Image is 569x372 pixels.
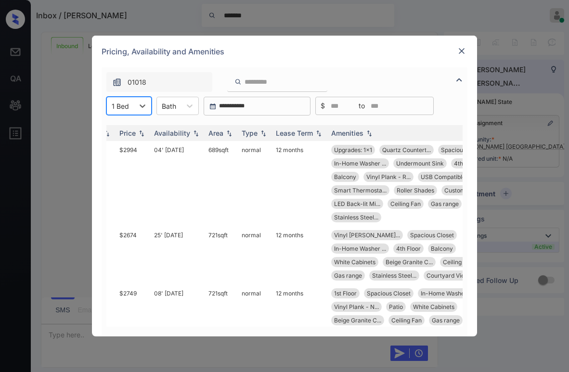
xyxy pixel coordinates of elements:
td: normal [238,141,272,226]
span: Quartz Countert... [382,146,431,154]
span: Undermount Sink [396,160,444,167]
span: 01018 [128,77,146,88]
span: $ [321,101,325,111]
span: Patio [389,303,403,310]
img: close [457,46,466,56]
span: Beige Granite C... [334,317,381,324]
span: In-Home Washer ... [421,290,473,297]
span: Gas range [432,317,460,324]
span: LED Back-lit Mi... [334,200,380,207]
td: 12 months [272,284,327,343]
div: Type [242,129,258,137]
span: USB Compatible ... [421,173,471,180]
span: Smart Thermosta... [334,187,387,194]
td: 12 months [272,226,327,284]
span: White Cabinets [413,303,454,310]
span: 4th Floor [396,245,421,252]
div: Price [119,129,136,137]
span: In-Home Washer ... [334,245,386,252]
span: Roller Shades [397,187,434,194]
span: Balcony [334,173,356,180]
td: $2994 [116,141,150,226]
span: Balcony [431,245,453,252]
td: 689 sqft [205,141,238,226]
span: Gas range [431,200,459,207]
td: 721 sqft [205,226,238,284]
span: Ceiling Fan [390,200,421,207]
span: Custom Closet [444,187,484,194]
td: $2674 [116,226,150,284]
span: Ceiling Fan [443,258,473,266]
td: normal [238,284,272,343]
span: Spacious Closet [367,290,411,297]
img: sorting [102,130,112,137]
td: 12 months [272,141,327,226]
img: icon-zuma [453,74,465,86]
div: Amenities [331,129,363,137]
span: Upgrades: 1x1 [334,146,372,154]
span: Courtyard View [427,272,469,279]
span: 1st Floor [334,290,357,297]
span: White Cabinets [334,258,375,266]
img: sorting [224,130,234,137]
img: sorting [314,130,323,137]
td: 721 sqft [205,284,238,343]
img: sorting [259,130,268,137]
span: Ceiling Fan [391,317,422,324]
div: Area [208,129,223,137]
span: 4th Floor [454,160,478,167]
span: Vinyl Plank - R... [366,173,411,180]
span: Spacious Closet [410,231,454,239]
td: normal [238,226,272,284]
span: Stainless Steel... [372,272,416,279]
div: Pricing, Availability and Amenities [92,36,477,67]
img: sorting [364,130,374,137]
div: Lease Term [276,129,313,137]
img: sorting [191,130,201,137]
span: Vinyl Plank - N... [334,303,379,310]
span: to [359,101,365,111]
span: Beige Granite C... [386,258,433,266]
span: Spacious Closet [441,146,485,154]
img: icon-zuma [112,77,122,87]
td: 04' [DATE] [150,141,205,226]
img: sorting [137,130,146,137]
div: Availability [154,129,190,137]
td: 08' [DATE] [150,284,205,343]
td: 25' [DATE] [150,226,205,284]
span: Stainless Steel... [334,214,378,221]
span: In-Home Washer ... [334,160,386,167]
img: icon-zuma [234,77,242,86]
span: Gas range [334,272,362,279]
td: $2749 [116,284,150,343]
span: Vinyl [PERSON_NAME]... [334,231,400,239]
